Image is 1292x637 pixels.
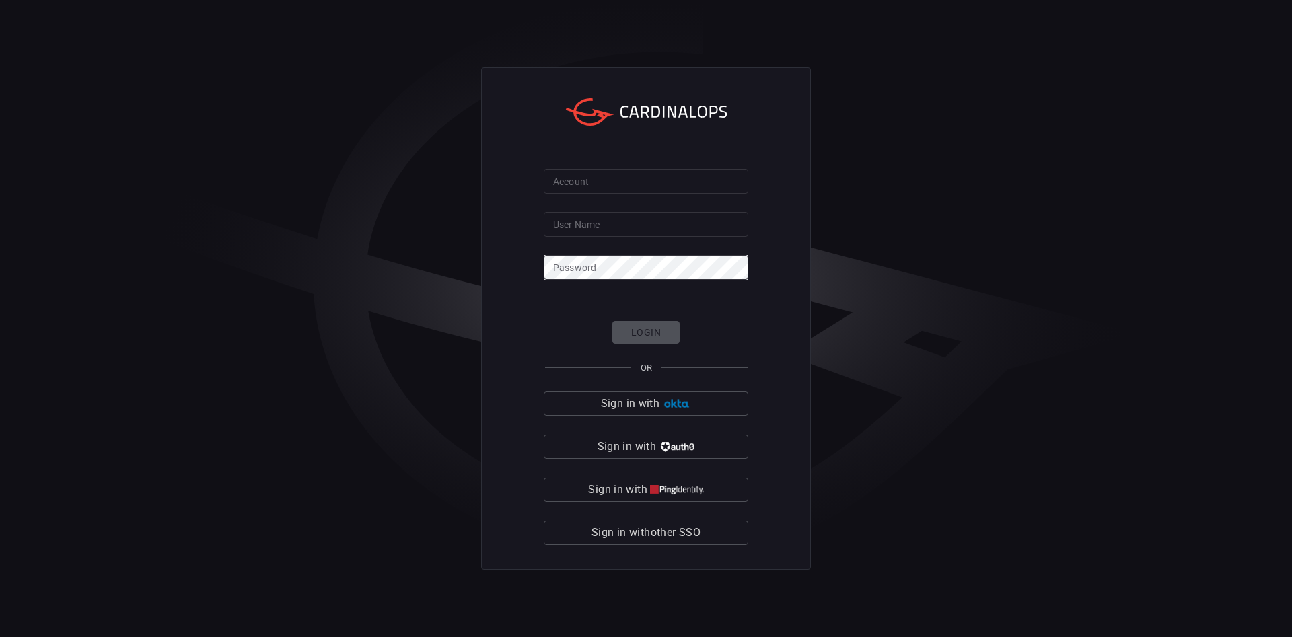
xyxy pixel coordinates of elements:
[544,391,748,416] button: Sign in with
[641,363,652,373] span: OR
[544,435,748,459] button: Sign in with
[598,437,656,456] span: Sign in with
[591,523,701,542] span: Sign in with other SSO
[601,394,659,413] span: Sign in with
[588,480,647,499] span: Sign in with
[544,521,748,545] button: Sign in withother SSO
[659,442,694,452] img: vP8Hhh4KuCH8AavWKdZY7RZgAAAAASUVORK5CYII=
[544,212,748,237] input: Type your user name
[662,399,691,409] img: Ad5vKXme8s1CQAAAABJRU5ErkJggg==
[544,169,748,194] input: Type your account
[544,478,748,502] button: Sign in with
[650,485,704,495] img: quu4iresuhQAAAABJRU5ErkJggg==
